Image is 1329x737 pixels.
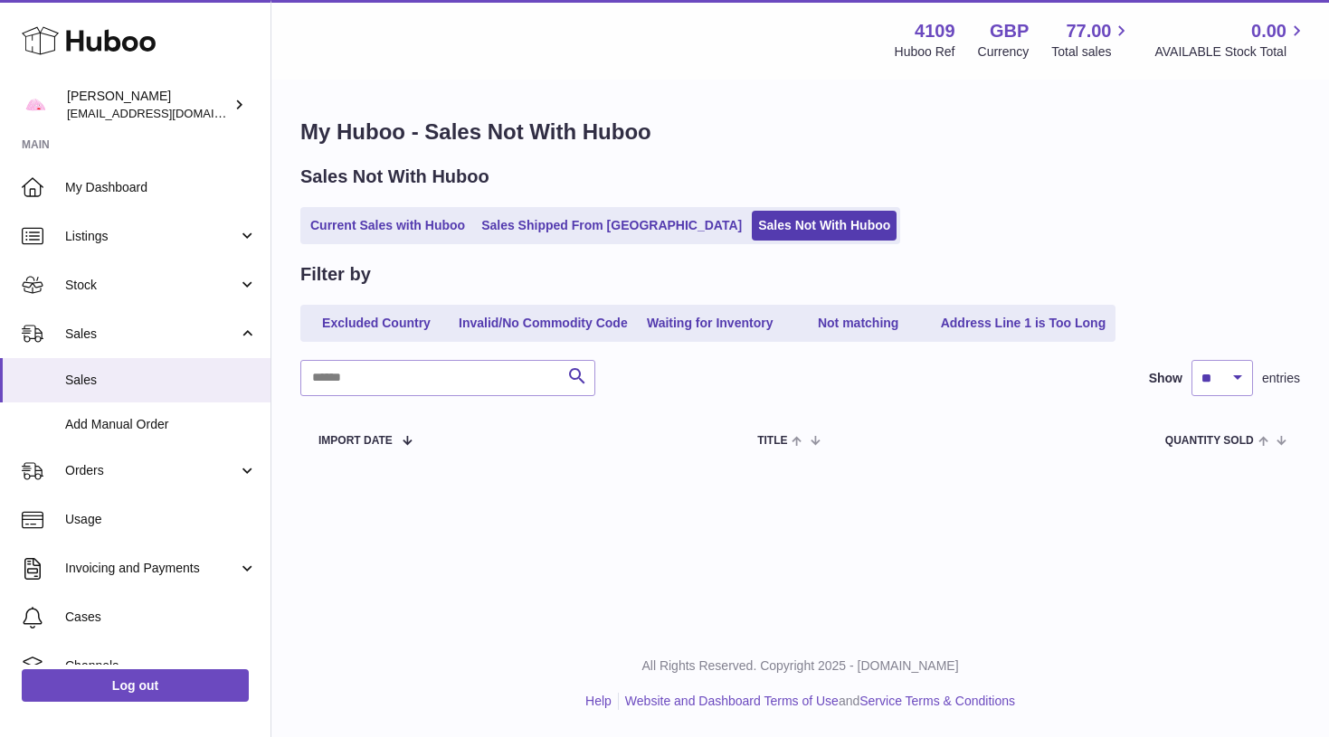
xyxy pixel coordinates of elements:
a: Excluded Country [304,308,449,338]
h2: Filter by [300,262,371,287]
span: My Dashboard [65,179,257,196]
span: Cases [65,609,257,626]
span: Quantity Sold [1165,435,1254,447]
div: Huboo Ref [895,43,955,61]
span: Usage [65,511,257,528]
img: hello@limpetstore.com [22,91,49,118]
div: Currency [978,43,1030,61]
h1: My Huboo - Sales Not With Huboo [300,118,1300,146]
a: 0.00 AVAILABLE Stock Total [1154,19,1307,61]
span: Total sales [1051,43,1132,61]
span: Orders [65,462,238,479]
span: entries [1262,370,1300,387]
strong: GBP [990,19,1029,43]
label: Show [1149,370,1182,387]
a: Current Sales with Huboo [304,211,471,241]
a: Not matching [786,308,931,338]
span: Listings [65,228,238,245]
p: All Rights Reserved. Copyright 2025 - [DOMAIN_NAME] [286,657,1315,675]
div: [PERSON_NAME] [67,88,230,122]
span: Sales [65,372,257,389]
a: Help [585,694,612,708]
span: Sales [65,326,238,343]
a: Website and Dashboard Terms of Use [625,694,839,708]
span: 0.00 [1251,19,1286,43]
li: and [619,693,1015,710]
a: Sales Shipped From [GEOGRAPHIC_DATA] [475,211,748,241]
a: Waiting for Inventory [638,308,783,338]
span: AVAILABLE Stock Total [1154,43,1307,61]
strong: 4109 [915,19,955,43]
a: Sales Not With Huboo [752,211,897,241]
a: Invalid/No Commodity Code [452,308,634,338]
a: 77.00 Total sales [1051,19,1132,61]
a: Service Terms & Conditions [859,694,1015,708]
span: Invoicing and Payments [65,560,238,577]
h2: Sales Not With Huboo [300,165,489,189]
span: 77.00 [1066,19,1111,43]
span: Add Manual Order [65,416,257,433]
a: Log out [22,669,249,702]
span: [EMAIL_ADDRESS][DOMAIN_NAME] [67,106,266,120]
span: Import date [318,435,393,447]
span: Channels [65,657,257,675]
span: Title [757,435,787,447]
a: Address Line 1 is Too Long [935,308,1113,338]
span: Stock [65,277,238,294]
